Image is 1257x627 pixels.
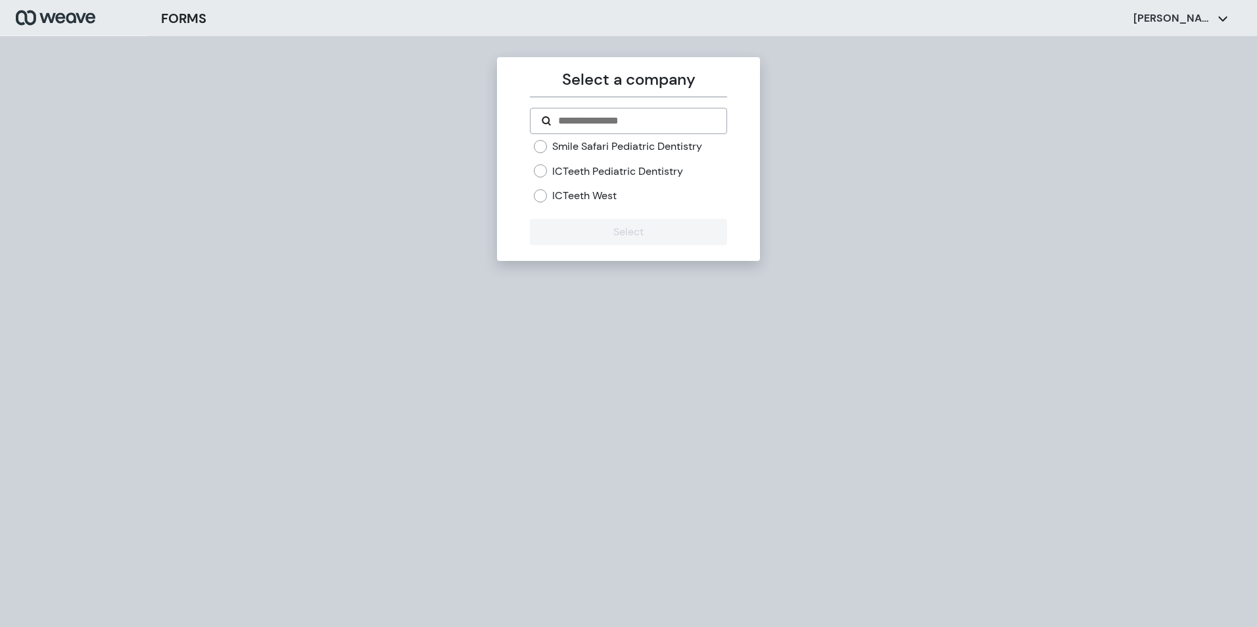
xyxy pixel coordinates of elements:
[161,9,206,28] h3: FORMS
[1133,11,1212,26] p: [PERSON_NAME]
[530,68,726,91] p: Select a company
[552,139,702,154] label: Smile Safari Pediatric Dentistry
[530,219,726,245] button: Select
[552,189,617,203] label: ICTeeth West
[557,113,715,129] input: Search
[552,164,683,179] label: ICTeeth Pediatric Dentistry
